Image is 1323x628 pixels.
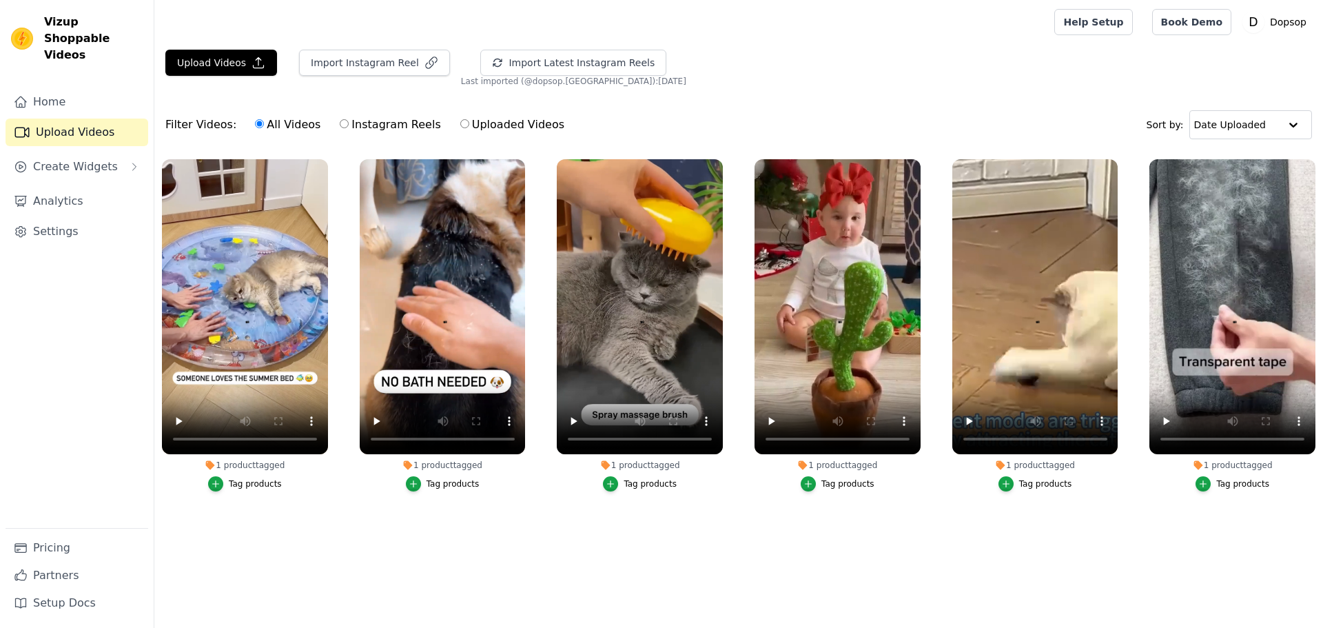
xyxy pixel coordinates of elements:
div: Filter Videos: [165,109,572,141]
a: Analytics [6,188,148,215]
button: Import Latest Instagram Reels [480,50,666,76]
label: All Videos [254,116,321,134]
text: D [1249,15,1258,29]
p: Dopsop [1264,10,1312,34]
button: Tag products [998,476,1072,492]
input: All Videos [255,119,264,128]
a: Book Demo [1152,9,1231,35]
button: Create Widgets [6,153,148,181]
img: Vizup [11,28,33,50]
div: Tag products [624,478,677,489]
a: Settings [6,218,148,245]
button: Tag products [1196,476,1269,492]
div: 1 product tagged [557,460,723,471]
button: Tag products [406,476,480,492]
button: Upload Videos [165,50,277,76]
div: Tag products [229,478,282,489]
div: Sort by: [1147,110,1313,139]
button: Tag products [801,476,874,492]
div: Tag products [1216,478,1269,489]
a: Partners [6,562,148,589]
label: Instagram Reels [339,116,441,134]
div: Tag products [821,478,874,489]
div: Tag products [1019,478,1072,489]
span: Last imported (@ dopsop.[GEOGRAPHIC_DATA] ): [DATE] [461,76,686,87]
span: Create Widgets [33,159,118,175]
button: Tag products [603,476,677,492]
button: Import Instagram Reel [299,50,450,76]
span: Vizup Shoppable Videos [44,14,143,63]
div: 1 product tagged [162,460,328,471]
div: 1 product tagged [952,460,1118,471]
label: Uploaded Videos [460,116,565,134]
a: Home [6,88,148,116]
a: Upload Videos [6,119,148,146]
div: 1 product tagged [755,460,921,471]
input: Instagram Reels [340,119,349,128]
a: Setup Docs [6,589,148,617]
button: Tag products [208,476,282,492]
a: Help Setup [1054,9,1132,35]
button: D Dopsop [1242,10,1312,34]
div: Tag products [427,478,480,489]
input: Uploaded Videos [460,119,469,128]
a: Pricing [6,534,148,562]
div: 1 product tagged [360,460,526,471]
div: 1 product tagged [1149,460,1315,471]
